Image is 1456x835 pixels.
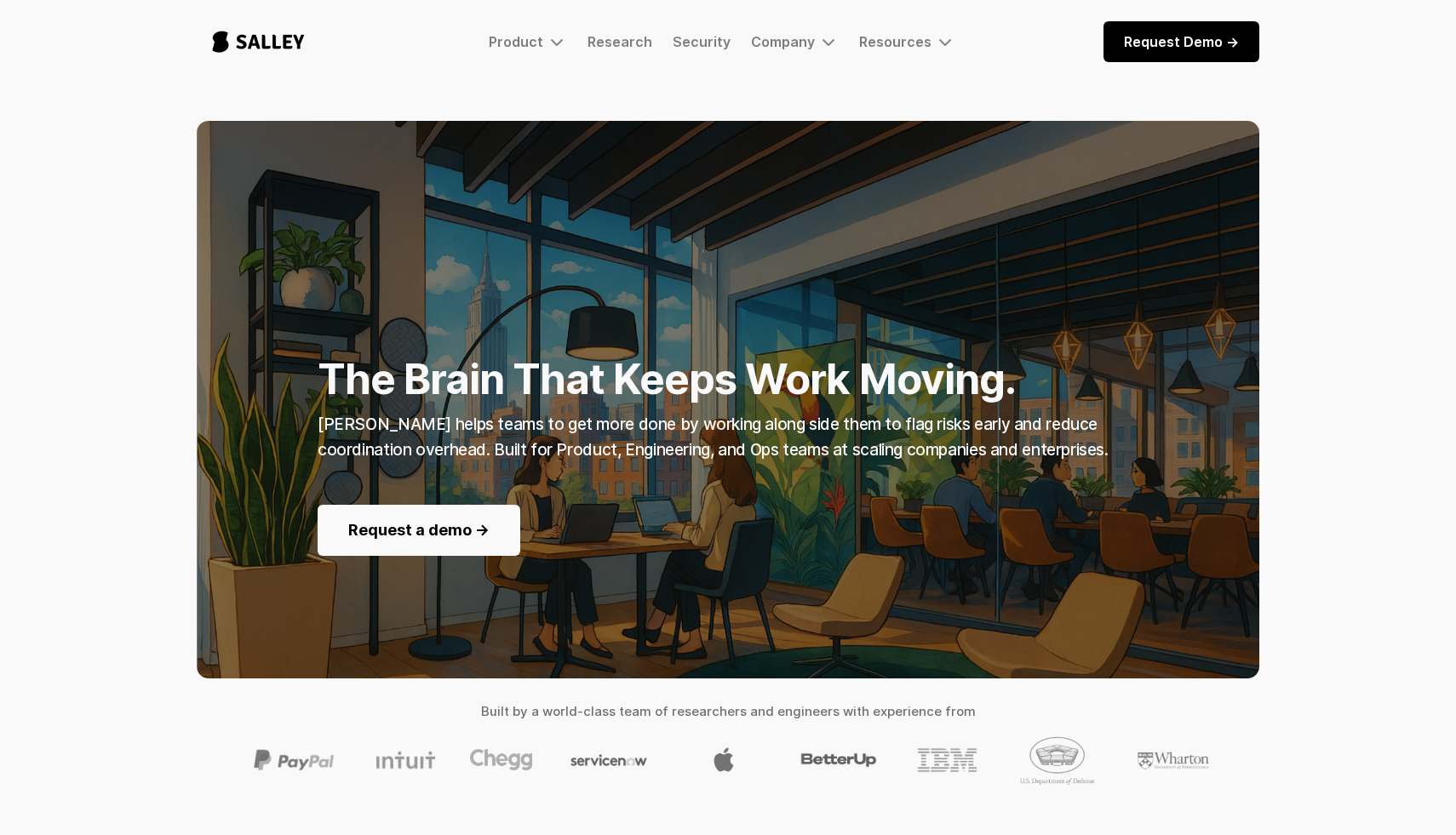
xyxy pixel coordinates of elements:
[751,33,815,50] div: Company
[318,415,1109,460] strong: [PERSON_NAME] helps teams to get more done by working along side them to flag risks early and red...
[1103,21,1259,62] a: Request Demo ->
[489,33,543,50] div: Product
[673,33,731,50] a: Security
[197,699,1259,724] h4: Built by a world-class team of researchers and engineers with experience from
[588,33,652,50] a: Research
[859,33,931,50] div: Resources
[318,354,1016,404] strong: The Brain That Keeps Work Moving.
[318,505,520,556] a: Request a demo ->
